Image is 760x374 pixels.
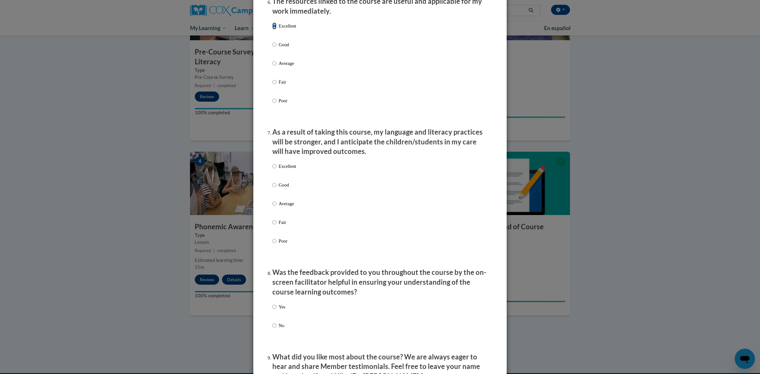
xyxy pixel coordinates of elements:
input: Good [272,41,276,48]
p: Average [279,200,296,207]
input: Good [272,181,276,188]
p: Was the feedback provided to you throughout the course by the on-screen facilitator helpful in en... [272,268,488,297]
input: Average [272,200,276,207]
p: Fair [279,219,296,226]
p: Good [279,41,296,48]
input: Poor [272,238,276,244]
p: Yes [279,303,285,310]
input: Fair [272,219,276,226]
p: Poor [279,97,296,104]
input: Fair [272,79,276,86]
input: Excellent [272,163,276,170]
p: Fair [279,79,296,86]
input: No [272,322,276,329]
input: Yes [272,303,276,310]
p: Average [279,60,296,67]
p: Poor [279,238,296,244]
input: Excellent [272,22,276,29]
p: Excellent [279,163,296,170]
p: No [279,322,285,329]
p: As a result of taking this course, my language and literacy practices will be stronger, and I ant... [272,127,488,156]
p: Good [279,181,296,188]
input: Average [272,60,276,67]
p: Excellent [279,22,296,29]
input: Poor [272,97,276,104]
